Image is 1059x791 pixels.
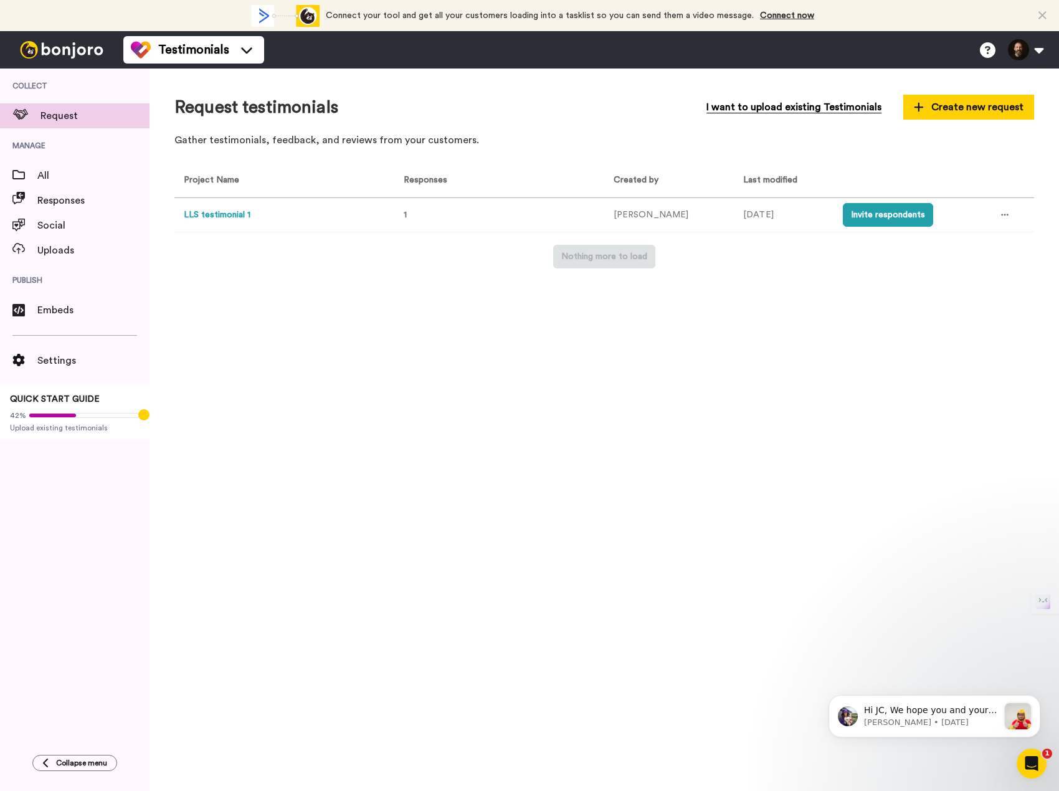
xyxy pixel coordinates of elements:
[553,245,655,268] button: Nothing more to load
[56,758,107,768] span: Collapse menu
[399,176,447,184] span: Responses
[734,164,833,198] th: Last modified
[10,395,100,404] span: QUICK START GUIDE
[32,755,117,771] button: Collapse menu
[54,47,189,58] p: Message from Amy, sent 111w ago
[326,11,754,20] span: Connect your tool and get all your customers loading into a tasklist so you can send them a video...
[1042,749,1052,759] span: 1
[138,409,150,420] div: Tooltip anchor
[174,133,1034,148] p: Gather testimonials, feedback, and reviews from your customers.
[10,410,26,420] span: 42%
[158,41,229,59] span: Testimonials
[404,211,407,219] span: 1
[734,198,833,232] td: [DATE]
[174,98,338,117] h1: Request testimonials
[40,108,150,123] span: Request
[174,164,389,198] th: Project Name
[15,41,108,59] img: bj-logo-header-white.svg
[903,95,1034,120] button: Create new request
[914,100,1023,115] span: Create new request
[37,193,150,208] span: Responses
[131,40,151,60] img: tm-color.svg
[37,303,150,318] span: Embeds
[810,670,1059,757] iframe: Intercom notifications message
[1017,749,1047,779] iframe: Intercom live chat
[706,100,881,115] span: I want to upload existing Testimonials
[697,93,891,121] button: I want to upload existing Testimonials
[604,164,734,198] th: Created by
[37,353,150,368] span: Settings
[843,203,933,227] button: Invite respondents
[37,243,150,258] span: Uploads
[760,11,814,20] a: Connect now
[54,35,189,255] span: Hi JC, We hope you and your customers have been having a great time with [PERSON_NAME] so far. Wh...
[37,168,150,183] span: All
[184,209,250,222] button: LLS testimonial 1
[37,218,150,233] span: Social
[251,5,320,27] div: animation
[604,198,734,232] td: [PERSON_NAME]
[10,423,140,433] span: Upload existing testimonials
